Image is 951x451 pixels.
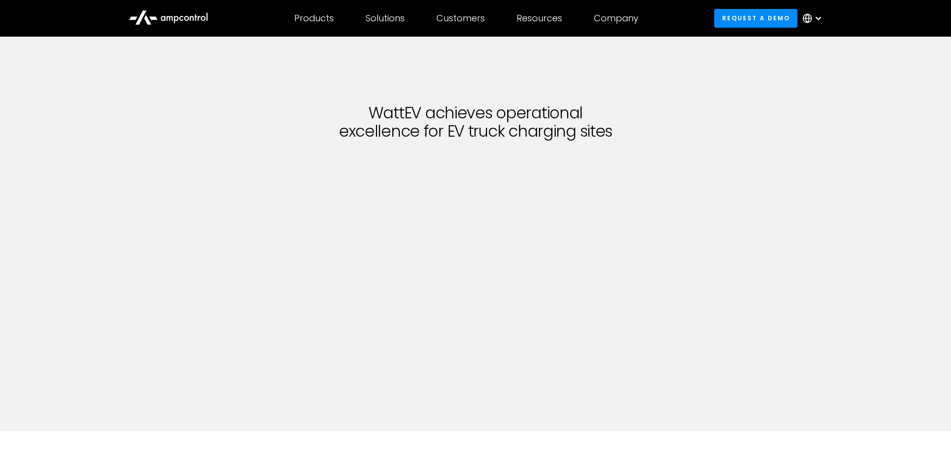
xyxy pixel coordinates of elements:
h1: WattEV achieves operational excellence for EV truck charging sites [258,104,693,141]
div: Customers [436,13,485,24]
div: Resources [517,13,562,24]
a: Request a demo [714,9,797,27]
div: Company [594,13,638,24]
div: Products [294,13,334,24]
iframe: WattEV (full) uses Ampcontrol for truck charging [258,147,693,392]
div: Solutions [366,13,405,24]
